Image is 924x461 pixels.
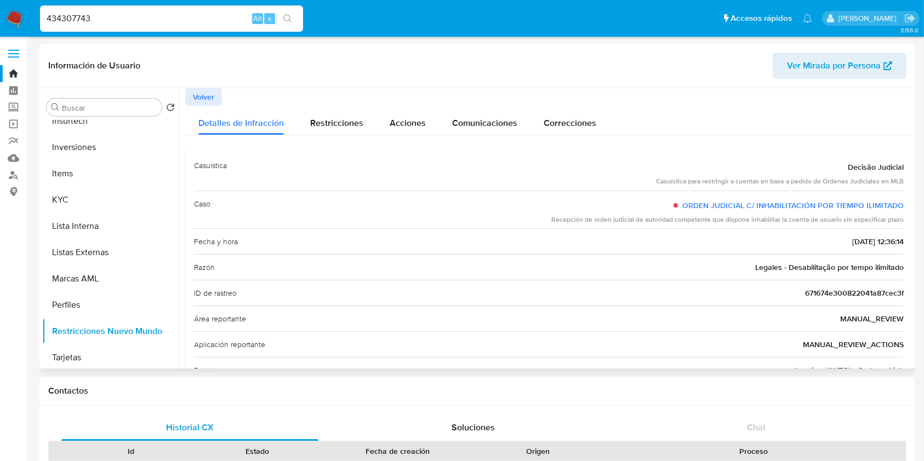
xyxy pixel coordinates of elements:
span: Soluciones [452,421,495,434]
button: Inversiones [42,134,179,160]
button: search-icon [276,11,299,26]
div: Proceso [609,446,898,457]
button: Volver al orden por defecto [166,103,175,115]
button: Perfiles [42,292,179,318]
button: Lista Interna [42,213,179,239]
h1: Contactos [48,385,906,396]
div: Fecha de creación [328,446,467,457]
button: Listas Externas [42,239,179,266]
button: Ver Mirada por Persona [773,53,906,79]
span: s [268,13,271,24]
a: Salir [904,13,916,24]
div: Origen [482,446,594,457]
button: Marcas AML [42,266,179,292]
input: Buscar usuario o caso... [40,11,303,26]
button: KYC [42,187,179,213]
button: Restricciones Nuevo Mundo [42,318,179,344]
button: Tarjetas [42,344,179,371]
div: Id [76,446,187,457]
h1: Información de Usuario [48,60,140,71]
button: Items [42,160,179,187]
a: Notificaciones [803,14,812,23]
span: Chat [747,421,766,434]
span: Ver Mirada por Persona [787,53,881,79]
span: Alt [253,13,262,24]
span: Accesos rápidos [731,13,792,24]
input: Buscar [62,103,157,113]
div: Estado [202,446,313,457]
button: Insurtech [42,108,179,134]
span: Historial CX [166,421,214,434]
p: eliana.eguerrero@mercadolibre.com [839,13,900,24]
button: Buscar [51,103,60,112]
